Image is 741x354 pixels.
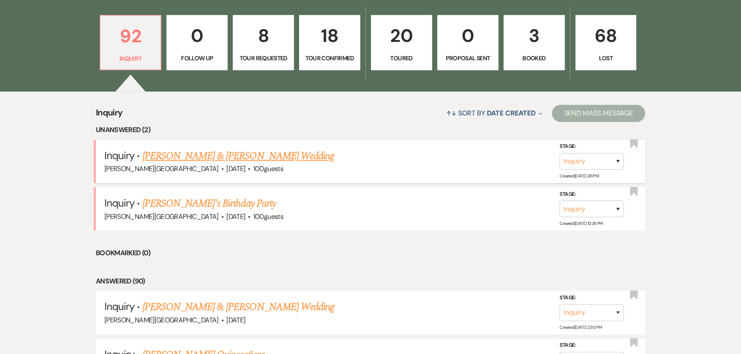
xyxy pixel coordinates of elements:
[371,15,432,71] a: 20Toured
[376,21,427,50] p: 20
[106,22,156,50] p: 92
[305,53,355,63] p: Tour Confirmed
[560,293,624,303] label: Stage:
[166,15,228,71] a: 0Follow Up
[437,15,498,71] a: 0Proposal Sent
[226,212,245,221] span: [DATE]
[560,142,624,151] label: Stage:
[443,102,545,124] button: Sort By Date Created
[104,212,219,221] span: [PERSON_NAME][GEOGRAPHIC_DATA]
[100,15,162,71] a: 92Inquiry
[581,53,631,63] p: Lost
[575,15,637,71] a: 68Lost
[253,164,283,173] span: 100 guests
[509,53,559,63] p: Booked
[172,53,222,63] p: Follow Up
[504,15,565,71] a: 3Booked
[560,324,602,330] span: Created: [DATE] 2:30 PM
[238,53,288,63] p: Tour Requested
[226,316,245,324] span: [DATE]
[104,149,134,162] span: Inquiry
[443,21,493,50] p: 0
[96,124,645,136] li: Unanswered (2)
[96,106,123,124] span: Inquiry
[142,196,276,211] a: [PERSON_NAME]'s Birthday Party
[104,316,219,324] span: [PERSON_NAME][GEOGRAPHIC_DATA]
[104,164,219,173] span: [PERSON_NAME][GEOGRAPHIC_DATA]
[106,54,156,63] p: Inquiry
[104,196,134,209] span: Inquiry
[142,148,334,164] a: [PERSON_NAME] & [PERSON_NAME] Wedding
[96,248,645,259] li: Bookmarked (0)
[253,212,283,221] span: 100 guests
[443,53,493,63] p: Proposal Sent
[560,221,602,226] span: Created: [DATE] 10:26 PM
[446,109,456,118] span: ↑↓
[299,15,360,71] a: 18Tour Confirmed
[238,21,288,50] p: 8
[305,21,355,50] p: 18
[96,276,645,287] li: Answered (90)
[487,109,535,118] span: Date Created
[581,21,631,50] p: 68
[226,164,245,173] span: [DATE]
[233,15,294,71] a: 8Tour Requested
[172,21,222,50] p: 0
[552,105,645,122] button: Send Mass Message
[142,299,334,315] a: [PERSON_NAME] & [PERSON_NAME] Wedding
[104,300,134,313] span: Inquiry
[560,341,624,350] label: Stage:
[560,173,599,179] span: Created: [DATE] 4:11 PM
[376,53,427,63] p: Toured
[509,21,559,50] p: 3
[560,189,624,199] label: Stage:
